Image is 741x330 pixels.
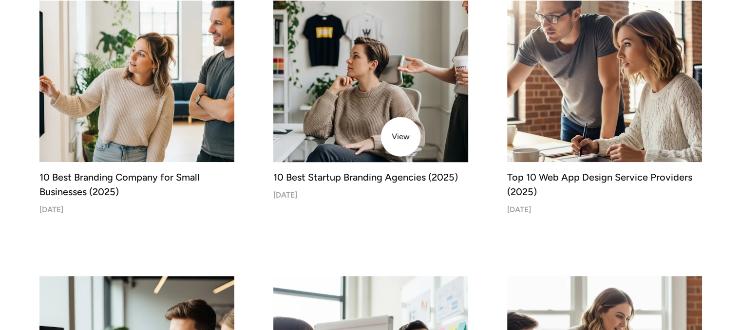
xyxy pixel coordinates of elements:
[507,205,531,214] div: [DATE]
[507,170,702,199] div: Top 10 Web App Design Service Providers (2025)
[39,170,234,199] div: 10 Best Branding Company for Small Businesses (2025)
[273,170,468,184] div: 10 Best Startup Branding Agencies (2025)
[39,205,63,214] div: [DATE]
[273,190,297,200] div: [DATE]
